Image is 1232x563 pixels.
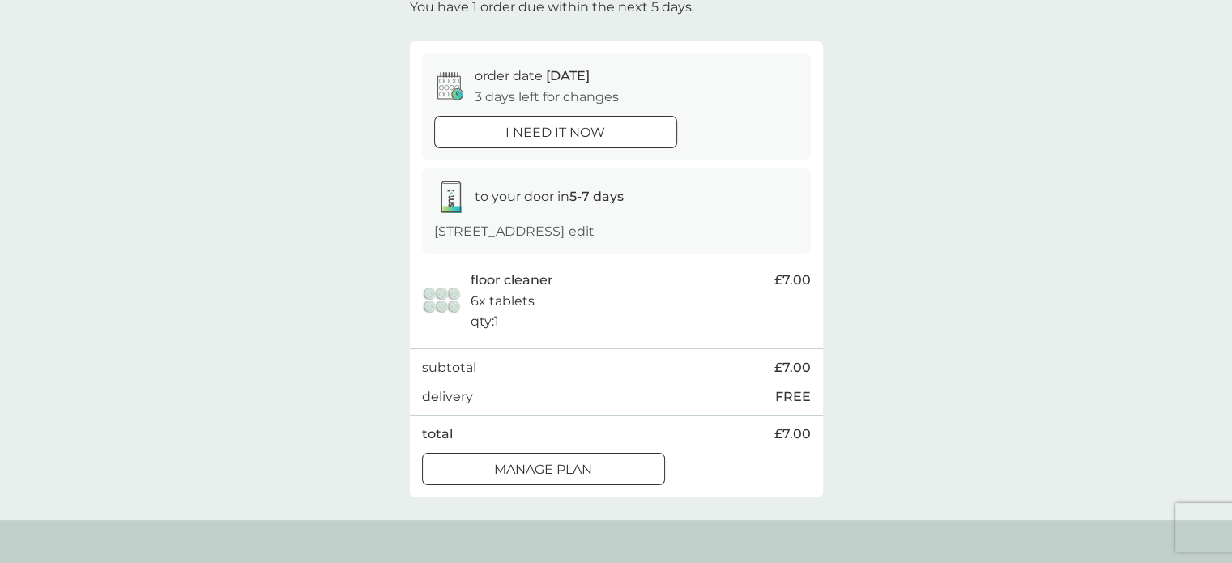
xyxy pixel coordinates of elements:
[775,386,811,407] p: FREE
[569,189,624,204] strong: 5-7 days
[471,311,499,332] p: qty : 1
[422,386,473,407] p: delivery
[475,66,590,87] p: order date
[505,122,605,143] p: i need it now
[422,424,453,445] p: total
[494,459,592,480] p: Manage plan
[422,453,665,485] button: Manage plan
[475,189,624,204] span: to your door in
[774,270,811,291] span: £7.00
[471,291,535,312] p: 6x tablets
[434,116,677,148] button: i need it now
[546,68,590,83] span: [DATE]
[569,224,595,239] a: edit
[422,357,476,378] p: subtotal
[434,221,595,242] p: [STREET_ADDRESS]
[774,424,811,445] span: £7.00
[471,270,553,291] p: floor cleaner
[774,357,811,378] span: £7.00
[475,87,619,108] p: 3 days left for changes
